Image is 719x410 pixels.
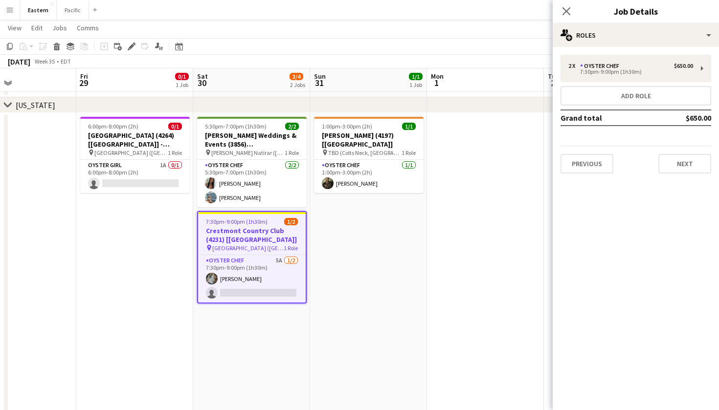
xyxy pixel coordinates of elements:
app-card-role: Oyster Chef5A1/27:30pm-9:00pm (1h30m)[PERSON_NAME] [198,255,306,302]
button: Eastern [20,0,57,20]
span: Sat [197,72,208,81]
span: [GEOGRAPHIC_DATA] ([GEOGRAPHIC_DATA], [GEOGRAPHIC_DATA]) [94,149,168,156]
span: Sun [314,72,326,81]
span: 2 [546,77,559,88]
app-job-card: 5:30pm-7:00pm (1h30m)2/2[PERSON_NAME] Weddings & Events (3856) [[GEOGRAPHIC_DATA]] [PERSON_NAME] ... [197,117,307,207]
span: Comms [77,23,99,32]
span: 3/4 [290,73,303,80]
div: 2 Jobs [290,81,305,88]
h3: Crestmont Country Club (4231) [[GEOGRAPHIC_DATA]] [198,226,306,244]
span: 31 [313,77,326,88]
span: 1 Role [402,149,416,156]
span: 2/2 [285,123,299,130]
span: Edit [31,23,43,32]
button: Add role [561,86,711,106]
td: $650.00 [653,110,711,126]
span: View [8,23,22,32]
div: [US_STATE] [16,100,55,110]
div: 2 x [568,63,580,69]
app-job-card: 1:00pm-3:00pm (2h)1/1[PERSON_NAME] (4197) [[GEOGRAPHIC_DATA]] TBD (Colts Neck, [GEOGRAPHIC_DATA])... [314,117,424,193]
h3: [PERSON_NAME] (4197) [[GEOGRAPHIC_DATA]] [314,131,424,149]
div: EDT [61,58,71,65]
span: 5:30pm-7:00pm (1h30m) [205,123,267,130]
div: $650.00 [674,63,693,69]
app-card-role: Oyster Chef1/11:00pm-3:00pm (2h)[PERSON_NAME] [314,160,424,193]
span: 7:30pm-9:00pm (1h30m) [206,218,268,225]
span: 1/1 [409,73,423,80]
div: Oyster Chef [580,63,623,69]
h3: [PERSON_NAME] Weddings & Events (3856) [[GEOGRAPHIC_DATA]] [197,131,307,149]
span: 30 [196,77,208,88]
a: Comms [73,22,103,34]
span: 0/1 [175,73,189,80]
a: View [4,22,25,34]
app-card-role: Oyster Chef2/25:30pm-7:00pm (1h30m)[PERSON_NAME][PERSON_NAME] [197,160,307,207]
div: 1 Job [176,81,188,88]
span: Fri [80,72,88,81]
button: Previous [561,154,613,173]
span: [PERSON_NAME] Natirar ([GEOGRAPHIC_DATA], [GEOGRAPHIC_DATA]) [211,149,285,156]
span: 1 Role [284,244,298,252]
app-job-card: 6:00pm-8:00pm (2h)0/1[GEOGRAPHIC_DATA] (4264) [[GEOGRAPHIC_DATA]] - POSTPONED [GEOGRAPHIC_DATA] (... [80,117,190,193]
app-job-card: 7:30pm-9:00pm (1h30m)1/2Crestmont Country Club (4231) [[GEOGRAPHIC_DATA]] [GEOGRAPHIC_DATA] ([GEO... [197,211,307,303]
span: 0/1 [168,123,182,130]
span: 29 [79,77,88,88]
span: Week 35 [32,58,57,65]
span: 1 Role [168,149,182,156]
div: 7:30pm-9:00pm (1h30m) [568,69,693,74]
span: 1/1 [402,123,416,130]
app-card-role: Oyster Girl1A0/16:00pm-8:00pm (2h) [80,160,190,193]
span: Jobs [52,23,67,32]
button: Pacific [57,0,89,20]
span: 1/2 [284,218,298,225]
span: TBD (Colts Neck, [GEOGRAPHIC_DATA]) [328,149,402,156]
td: Grand total [561,110,653,126]
button: Next [658,154,711,173]
span: 1:00pm-3:00pm (2h) [322,123,372,130]
span: 1 Role [285,149,299,156]
div: [DATE] [8,57,30,66]
span: Tue [548,72,559,81]
a: Edit [27,22,46,34]
div: 1 Job [409,81,422,88]
h3: [GEOGRAPHIC_DATA] (4264) [[GEOGRAPHIC_DATA]] - POSTPONED [80,131,190,149]
span: 1 [429,77,444,88]
span: Mon [431,72,444,81]
a: Jobs [48,22,71,34]
div: Roles [553,23,719,47]
span: 6:00pm-8:00pm (2h) [88,123,138,130]
span: [GEOGRAPHIC_DATA] ([GEOGRAPHIC_DATA], [GEOGRAPHIC_DATA]) [212,244,284,252]
h3: Job Details [553,5,719,18]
